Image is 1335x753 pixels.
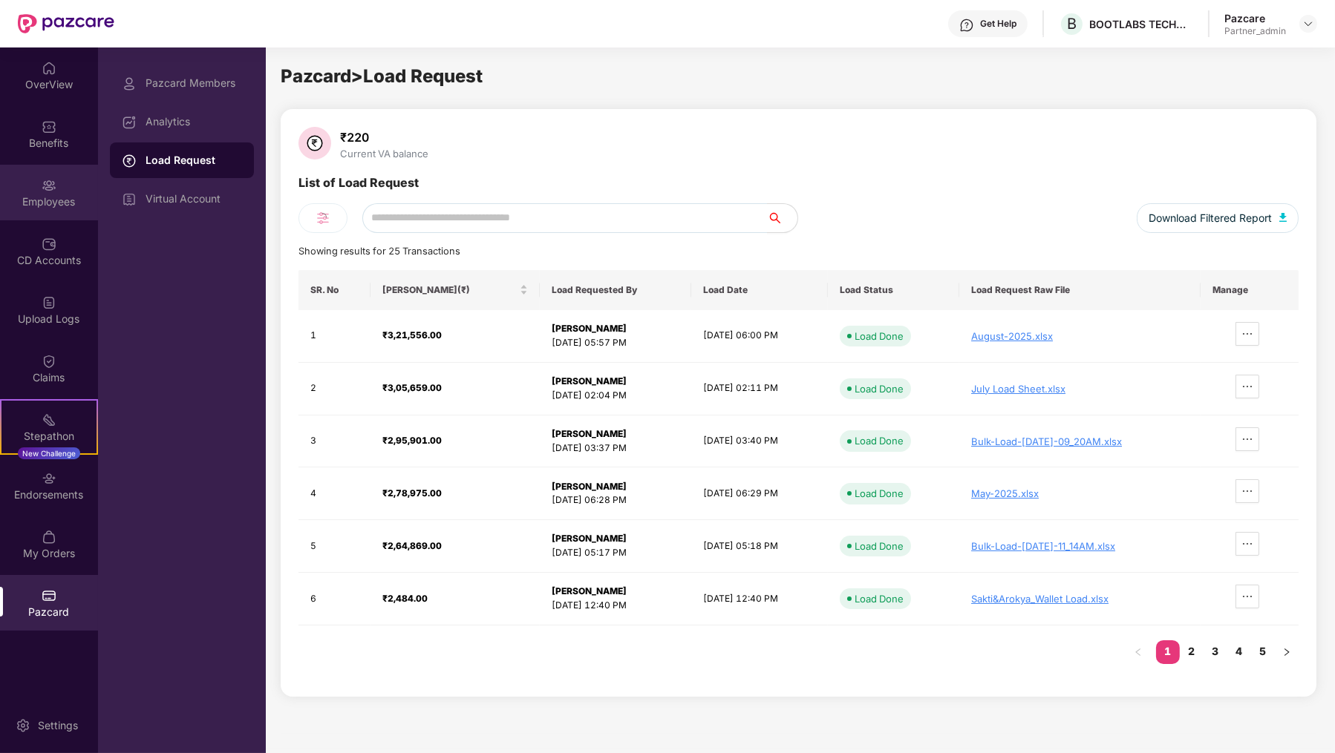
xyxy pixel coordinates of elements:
span: right [1282,648,1291,657]
div: August-2025.xlsx [971,330,1189,342]
div: [DATE] 05:17 PM [552,546,679,560]
th: SR. No [298,270,371,310]
button: left [1126,640,1150,664]
button: search [767,203,798,233]
div: May-2025.xlsx [971,487,1189,499]
span: left [1134,648,1143,657]
strong: [PERSON_NAME] [552,585,627,596]
div: List of Load Request [298,174,419,203]
strong: [PERSON_NAME] [552,428,627,439]
button: right [1275,640,1299,664]
img: svg+xml;base64,PHN2ZyBpZD0iQ2xhaW0iIHhtbG5zPSJodHRwOi8vd3d3LnczLm9yZy8yMDAwL3N2ZyIgd2lkdGg9IjIwIi... [42,354,56,369]
div: [DATE] 12:40 PM [552,599,679,613]
td: [DATE] 03:40 PM [691,415,828,468]
td: 6 [298,573,371,625]
a: 4 [1227,640,1251,662]
div: July Load Sheet.xlsx [971,383,1189,395]
a: 5 [1251,640,1275,662]
th: Load Date [691,270,828,310]
strong: [PERSON_NAME] [552,375,627,387]
img: svg+xml;base64,PHN2ZyBpZD0iVmlydHVhbF9BY2NvdW50IiBkYXRhLW5hbWU9IlZpcnR1YWwgQWNjb3VudCIgeG1sbnM9Im... [122,192,137,207]
div: BOOTLABS TECHNOLOGIES PRIVATE LIMITED [1089,17,1193,31]
button: ellipsis [1236,585,1259,608]
img: svg+xml;base64,PHN2ZyB4bWxucz0iaHR0cDovL3d3dy53My5vcmcvMjAwMC9zdmciIHhtbG5zOnhsaW5rPSJodHRwOi8vd3... [1279,213,1287,222]
div: Bulk-Load-[DATE]-09_20AM.xlsx [971,435,1189,447]
a: 2 [1180,640,1204,662]
div: Get Help [980,18,1016,30]
a: 3 [1204,640,1227,662]
div: Pazcard Members [146,77,242,89]
div: Sakti&Arokya_Wallet Load.xlsx [971,593,1189,605]
div: Load Done [855,539,904,553]
button: ellipsis [1236,375,1259,398]
div: Settings [33,718,82,733]
span: [PERSON_NAME](₹) [382,284,517,296]
td: [DATE] 02:11 PM [691,363,828,415]
div: Load Request [146,153,242,168]
img: svg+xml;base64,PHN2ZyBpZD0iRW1wbG95ZWVzIiB4bWxucz0iaHR0cDovL3d3dy53My5vcmcvMjAwMC9zdmciIHdpZHRoPS... [42,178,56,193]
div: [DATE] 03:37 PM [552,441,679,456]
td: 4 [298,467,371,520]
div: Bulk-Load-[DATE]-11_14AM.xlsx [971,540,1189,552]
button: Download Filtered Report [1137,203,1299,233]
td: [DATE] 06:29 PM [691,467,828,520]
span: ellipsis [1236,591,1259,602]
th: Load Status [828,270,959,310]
a: 1 [1156,640,1180,662]
div: New Challenge [18,447,80,459]
strong: ₹3,21,556.00 [382,329,442,341]
th: Load Requested By [540,270,691,310]
strong: [PERSON_NAME] [552,481,627,492]
span: ellipsis [1236,433,1259,445]
strong: ₹3,05,659.00 [382,382,442,393]
span: Download Filtered Report [1149,210,1272,226]
span: B [1067,15,1077,33]
span: ellipsis [1236,328,1259,340]
div: Load Done [855,329,904,343]
img: svg+xml;base64,PHN2ZyBpZD0iU2V0dGluZy0yMHgyMCIgeG1sbnM9Imh0dHA6Ly93d3cudzMub3JnLzIwMDAvc3ZnIiB3aW... [16,718,30,733]
span: ellipsis [1236,485,1259,497]
td: [DATE] 12:40 PM [691,573,828,625]
span: ellipsis [1236,381,1259,392]
li: Next Page [1275,640,1299,664]
strong: [PERSON_NAME] [552,533,627,544]
div: Partner_admin [1224,25,1286,37]
div: Pazcare [1224,11,1286,25]
div: Load Done [855,591,904,606]
img: svg+xml;base64,PHN2ZyBpZD0iSGVscC0zMngzMiIgeG1sbnM9Imh0dHA6Ly93d3cudzMub3JnLzIwMDAvc3ZnIiB3aWR0aD... [959,18,974,33]
th: Load Request Raw File [959,270,1201,310]
li: 1 [1156,640,1180,664]
img: svg+xml;base64,PHN2ZyB4bWxucz0iaHR0cDovL3d3dy53My5vcmcvMjAwMC9zdmciIHdpZHRoPSIyMSIgaGVpZ2h0PSIyMC... [42,412,56,427]
td: 2 [298,363,371,415]
td: [DATE] 06:00 PM [691,310,828,363]
img: New Pazcare Logo [18,14,114,33]
button: ellipsis [1236,427,1259,451]
img: svg+xml;base64,PHN2ZyBpZD0iUHJvZmlsZSIgeG1sbnM9Imh0dHA6Ly93d3cudzMub3JnLzIwMDAvc3ZnIiB3aWR0aD0iMj... [122,76,137,91]
span: search [767,212,797,224]
strong: ₹2,64,869.00 [382,540,442,551]
img: svg+xml;base64,PHN2ZyB4bWxucz0iaHR0cDovL3d3dy53My5vcmcvMjAwMC9zdmciIHdpZHRoPSIzNiIgaGVpZ2h0PSIzNi... [298,127,331,160]
span: Showing results for 25 Transactions [298,246,460,257]
strong: ₹2,95,901.00 [382,435,442,446]
div: Analytics [146,116,242,128]
th: Load Amount(₹) [371,270,540,310]
button: ellipsis [1236,322,1259,346]
td: 5 [298,520,371,573]
img: svg+xml;base64,PHN2ZyBpZD0iSG9tZSIgeG1sbnM9Imh0dHA6Ly93d3cudzMub3JnLzIwMDAvc3ZnIiB3aWR0aD0iMjAiIG... [42,61,56,76]
div: Stepathon [1,429,97,444]
span: Pazcard > Load Request [281,65,483,87]
div: ₹220 [337,130,431,145]
li: 5 [1251,640,1275,664]
li: 2 [1180,640,1204,664]
div: Virtual Account [146,193,242,205]
button: ellipsis [1236,532,1259,556]
button: ellipsis [1236,479,1259,503]
li: 4 [1227,640,1251,664]
img: svg+xml;base64,PHN2ZyBpZD0iRHJvcGRvd24tMzJ4MzIiIHhtbG5zPSJodHRwOi8vd3d3LnczLm9yZy8yMDAwL3N2ZyIgd2... [1302,18,1314,30]
img: svg+xml;base64,PHN2ZyBpZD0iQmVuZWZpdHMiIHhtbG5zPSJodHRwOi8vd3d3LnczLm9yZy8yMDAwL3N2ZyIgd2lkdGg9Ij... [42,119,56,134]
th: Manage [1201,270,1299,310]
div: Load Done [855,486,904,501]
img: svg+xml;base64,PHN2ZyBpZD0iRGFzaGJvYXJkIiB4bWxucz0iaHR0cDovL3d3dy53My5vcmcvMjAwMC9zdmciIHdpZHRoPS... [122,115,137,130]
div: Load Done [855,433,904,448]
img: svg+xml;base64,PHN2ZyBpZD0iVXBsb2FkX0xvZ3MiIGRhdGEtbmFtZT0iVXBsb2FkIExvZ3MiIHhtbG5zPSJodHRwOi8vd3... [42,295,56,310]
